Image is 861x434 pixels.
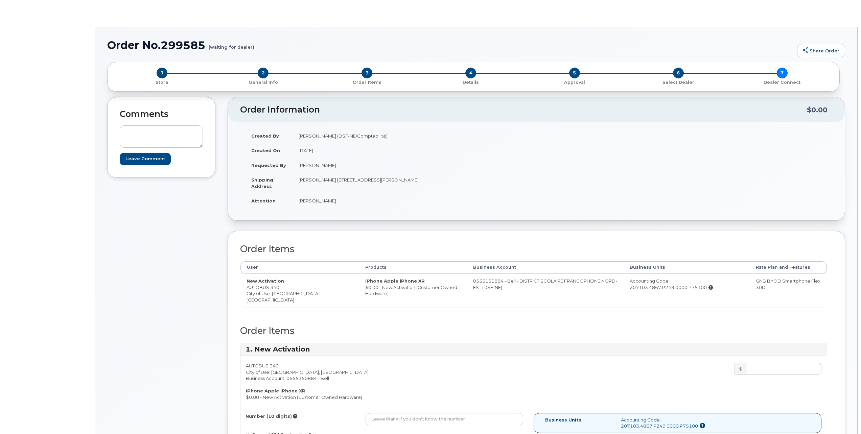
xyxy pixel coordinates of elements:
[247,278,284,284] strong: New Activation
[240,261,359,273] th: User
[673,68,684,78] span: 6
[624,261,749,273] th: Business Units
[107,39,794,51] h1: Order No.299585
[467,273,624,307] td: 0555150884 - Bell - DISTRICT SCOLAIRE FRANCOPHONE NORD-EST (DSF-NE)
[419,78,523,86] a: 4 Details
[359,273,467,307] td: $0.00 - New Activation (Customer Owned Hardware)
[522,78,626,86] a: 5 Approval
[569,68,580,78] span: 5
[246,345,310,353] strong: 1. New Activation
[365,278,425,284] strong: iPhone Apple iPhone XR
[113,78,211,86] a: 1 Store
[116,79,209,86] p: Store
[293,158,531,173] td: [PERSON_NAME]
[251,148,280,153] strong: Created On
[293,172,531,193] td: [PERSON_NAME] [STREET_ADDRESS][PERSON_NAME]
[293,193,531,208] td: [PERSON_NAME]
[750,261,827,273] th: Rate Plan and Features
[258,68,269,78] span: 2
[630,278,743,290] div: Accounting Code: 207103.4867.P249.0000.P75100
[209,39,254,50] small: (waiting for dealer)
[157,68,167,78] span: 1
[246,413,292,419] label: Number (10 digits)
[545,417,581,423] label: Business Units
[251,133,279,139] strong: Created By
[240,363,534,400] div: AUTOBUS 340 City of Use: [GEOGRAPHIC_DATA], [GEOGRAPHIC_DATA] Business Account: 0555150884 - Bell...
[240,105,807,115] h2: Order Information
[797,44,845,57] a: Share Order
[211,78,315,86] a: 2 General Info
[240,326,827,336] h2: Order Items
[366,413,523,425] input: Leave blank if you don't know the number
[315,78,419,86] a: 3 Order Items
[318,79,416,86] p: Order Items
[251,163,286,168] strong: Requested By
[621,417,717,429] div: Accounting Code: 207103.4867.P249.0000.P75100
[750,273,827,307] td: GNB BYOD Smartphone Flex 30D
[735,363,746,375] div: $
[240,244,827,254] h2: Order Items
[251,198,276,203] strong: Attention
[293,128,531,143] td: [PERSON_NAME] (DSF-NE\Comptabilité)
[120,110,203,119] h2: Comments
[807,103,828,116] div: $0.00
[467,261,624,273] th: Business Account
[629,79,727,86] p: Select Dealer
[120,153,171,165] input: Leave Comment
[422,79,520,86] p: Details
[240,273,359,307] td: AUTOBUS 340 City of Use: [GEOGRAPHIC_DATA], [GEOGRAPHIC_DATA]
[293,143,531,158] td: [DATE]
[362,68,372,78] span: 3
[359,261,467,273] th: Products
[246,388,305,393] strong: iPhone Apple iPhone XR
[214,79,312,86] p: General Info
[251,177,273,189] strong: Shipping Address
[626,78,730,86] a: 6 Select Dealer
[525,79,624,86] p: Approval
[465,68,476,78] span: 4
